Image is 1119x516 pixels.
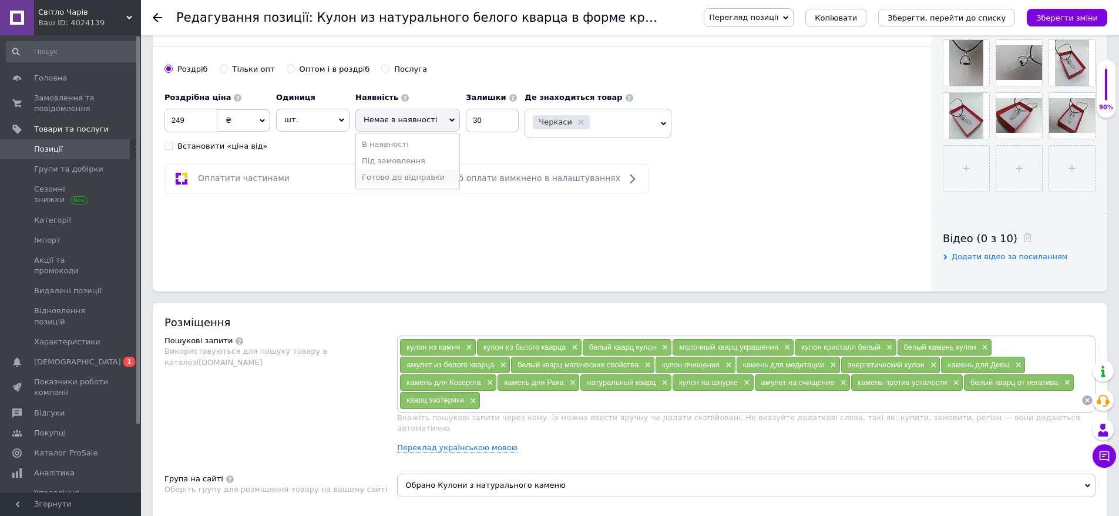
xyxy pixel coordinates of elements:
span: белый камень кулон [904,343,976,351]
span: кулон из камня [406,343,460,351]
span: Показники роботи компанії [34,377,109,398]
div: 90% Якість заповнення [1096,59,1116,118]
span: Черкаси [539,118,572,126]
div: Роздріб [177,64,208,75]
span: кулон кристалл белый [801,343,881,351]
span: Імпорт [34,235,61,246]
input: Пошук [6,41,139,62]
span: энергетический кулон [848,360,925,369]
span: × [883,343,893,353]
span: кулон из белого кварца [483,343,566,351]
span: Відновлення позицій [34,306,109,327]
div: Оптом і в роздріб [300,64,370,75]
span: × [928,360,937,370]
span: камень для Козерога [406,378,481,387]
li: Готово до відправки [356,169,459,186]
span: Копіювати [815,14,857,22]
span: кулон на шнурке [679,378,738,387]
div: Повернутися назад [153,13,162,22]
span: Видалені позиції [34,286,102,296]
span: Покупці [34,428,66,438]
span: Оплатити частинами [198,173,290,183]
span: Групи та добірки [34,164,103,175]
div: Тільки опт [233,64,275,75]
i: Зберегти зміни [1036,14,1098,22]
span: × [827,360,836,370]
p: Камень: натуральный белый кварц (молочный кварц) Форма камня: шестигранный кристалл Фурнитура: ме... [12,62,742,135]
span: × [659,343,668,353]
span: кварц эзотерика [406,396,464,404]
div: Ваш ID: 4024139 [38,18,141,28]
span: × [1061,378,1070,388]
span: Характеристики [34,337,100,347]
span: белый кварц от негатива [970,378,1058,387]
span: молочный кварц украшения [679,343,778,351]
span: амулет на очищение [761,378,835,387]
button: Зберегти зміни [1027,9,1107,26]
b: Роздрібна ціна [164,93,231,102]
input: - [466,109,519,132]
span: Аналітика [34,468,75,478]
span: Головна [34,73,67,83]
b: Наявність [355,93,398,102]
span: × [781,343,791,353]
span: белый кварц магические свойства [518,360,639,369]
b: Де знаходиться товар [525,93,622,102]
div: 90% [1097,103,1115,112]
b: Залишки [466,93,506,102]
span: Відгуки [34,408,65,418]
input: 0 [164,109,217,132]
span: Замовлення та повідомлення [34,93,109,114]
span: Додати відео за посиланням [952,252,1068,261]
span: × [658,378,668,388]
span: Товари та послуги [34,124,109,135]
span: Категорії [34,215,71,226]
span: × [467,396,476,406]
span: Оберіть групу для розміщення товару на вашому сайті [164,485,387,494]
a: Переклад українською мовою [397,443,518,453]
button: Чат з покупцем [1093,444,1116,468]
span: × [642,360,651,370]
button: Зберегти, перейти до списку [878,9,1015,26]
li: В наявності [356,136,459,153]
span: Немає в наявності [364,115,437,124]
span: × [569,343,578,353]
span: Управління сайтом [34,488,109,509]
span: × [498,360,507,370]
span: [DEMOGRAPHIC_DATA] [34,357,121,367]
button: Копіювати [805,9,866,26]
span: шт. [276,109,350,131]
span: камень против усталости [858,378,947,387]
span: кулон очищения [662,360,720,369]
div: Встановити «ціна від» [177,141,268,152]
p: Считается, что белый кварц помогает при хронической усталости, головных болях и нарушениях сна. Э... [12,10,742,35]
span: камень для Рака [504,378,563,387]
span: Сезонні знижки [34,184,109,205]
span: Світло Чарів [38,7,126,18]
span: × [979,343,989,353]
span: белый кварц кулон [589,343,656,351]
span: Акції та промокоди [34,255,109,276]
span: × [463,343,472,353]
span: × [741,378,750,388]
div: Послуга [394,64,427,75]
div: Пошукові запити [164,336,233,346]
h1: Редагування позиції: Кулон из натурального белого кварца в форме кристалла на шнурке [176,11,771,25]
span: амулет из белого кварца [406,360,494,369]
li: Під замовлення [356,153,459,169]
span: Обрано Кулони з натурального каменю [397,474,1096,497]
div: Розміщення [164,315,1096,330]
span: Спосіб оплати вимкнено в налаштуваннях [436,173,620,183]
span: натуральный кварц [587,378,656,387]
span: × [723,360,732,370]
span: 1 [123,357,135,367]
span: Використовуються для пошуку товару в каталозі [DOMAIN_NAME] [164,347,327,366]
span: × [950,378,960,388]
span: × [567,378,576,388]
span: ₴ [226,116,231,125]
p: Рекомендуется для знаков зодиака: Рак, [PERSON_NAME], Весы, Козерог. [12,42,742,54]
span: × [484,378,493,388]
span: Каталог ProSale [34,448,98,458]
span: Позиції [34,144,63,155]
span: Вкажіть пошукові запити через кому. Їх можна ввести вручну чи додати скопійовані. Не вказуйте дод... [397,413,1080,433]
